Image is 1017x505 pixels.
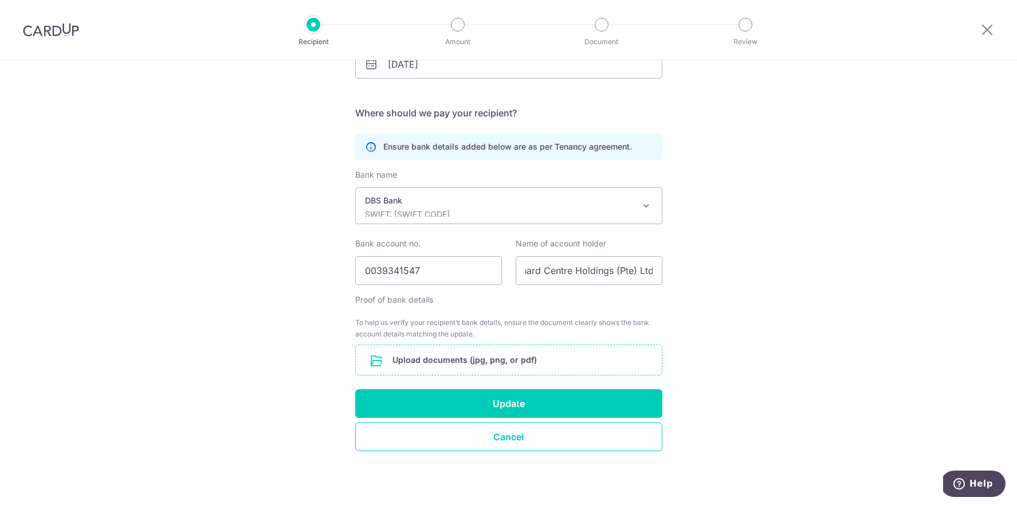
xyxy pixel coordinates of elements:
p: Ensure bank details added below are as per Tenancy agreement. [383,141,632,152]
button: Cancel [355,422,662,451]
iframe: Opens a widget where you can find more information [943,471,1006,499]
h5: Where should we pay your recipient? [355,106,662,120]
p: DBS Bank [365,195,634,206]
button: Update [355,389,662,418]
p: Review [703,36,788,48]
input: DD/MM/YYYY [355,50,662,79]
label: Bank name [355,169,397,181]
div: Upload documents (jpg, png, or pdf) [355,345,662,375]
span: DBS Bank [355,187,662,224]
span: DBS Bank [356,188,662,224]
img: CardUp [23,23,79,37]
p: Amount [415,36,500,48]
p: Document [559,36,644,48]
label: Proof of bank details [355,294,433,306]
label: Bank account no. [355,238,421,249]
label: Name of account holder [516,238,606,249]
p: SWIFT: [SWIFT_CODE] [365,209,634,220]
div: To help us verify your recipient’s bank details, ensure the document clearly shows the bank accou... [355,317,662,340]
p: Recipient [271,36,356,48]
